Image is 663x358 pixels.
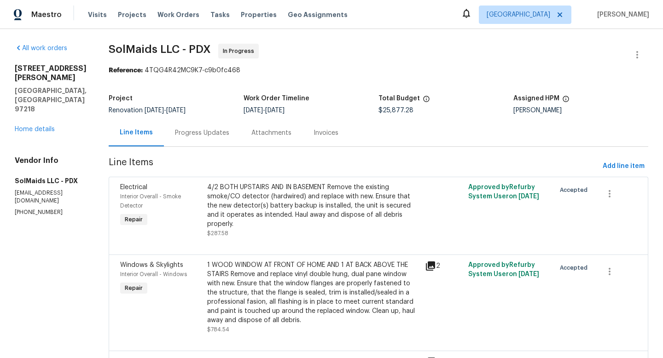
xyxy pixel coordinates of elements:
[120,262,183,268] span: Windows & Skylights
[118,10,146,19] span: Projects
[513,107,648,114] div: [PERSON_NAME]
[120,194,181,208] span: Interior Overall - Smoke Detector
[513,95,559,102] h5: Assigned HPM
[207,260,419,325] div: 1 WOOD WINDOW AT FRONT OF HOME AND 1 AT BACK ABOVE THE STAIRS Remove and replace vinyl double hun...
[175,128,229,138] div: Progress Updates
[15,126,55,133] a: Home details
[288,10,348,19] span: Geo Assignments
[15,189,87,205] p: [EMAIL_ADDRESS][DOMAIN_NAME]
[560,263,591,272] span: Accepted
[166,107,186,114] span: [DATE]
[121,283,146,293] span: Repair
[251,128,291,138] div: Attachments
[88,10,107,19] span: Visits
[603,161,645,172] span: Add line item
[157,10,199,19] span: Work Orders
[109,107,186,114] span: Renovation
[244,107,263,114] span: [DATE]
[109,66,648,75] div: 4TQG4R42MC9K7-c9b0fc468
[31,10,62,19] span: Maestro
[223,46,258,56] span: In Progress
[15,45,67,52] a: All work orders
[244,107,285,114] span: -
[109,158,599,175] span: Line Items
[593,10,649,19] span: [PERSON_NAME]
[378,107,413,114] span: $25,877.28
[518,271,539,277] span: [DATE]
[207,231,228,236] span: $287.58
[15,208,87,216] p: [PHONE_NUMBER]
[265,107,285,114] span: [DATE]
[15,86,87,114] h5: [GEOGRAPHIC_DATA], [GEOGRAPHIC_DATA] 97218
[314,128,338,138] div: Invoices
[244,95,309,102] h5: Work Order Timeline
[109,44,211,55] span: SolMaids LLC - PDX
[15,176,87,185] h5: SolMaids LLC - PDX
[560,185,591,195] span: Accepted
[423,95,430,107] span: The total cost of line items that have been proposed by Opendoor. This sum includes line items th...
[425,260,463,271] div: 2
[518,193,539,200] span: [DATE]
[207,327,229,332] span: $784.54
[109,95,133,102] h5: Project
[120,271,187,277] span: Interior Overall - Windows
[145,107,186,114] span: -
[562,95,570,107] span: The hpm assigned to this work order.
[468,262,539,277] span: Approved by Refurby System User on
[599,158,648,175] button: Add line item
[378,95,420,102] h5: Total Budget
[109,67,143,74] b: Reference:
[121,215,146,224] span: Repair
[120,184,147,191] span: Electrical
[487,10,550,19] span: [GEOGRAPHIC_DATA]
[15,156,87,165] h4: Vendor Info
[207,183,419,229] div: 4/2 BOTH UPSTAIRS AND IN BASEMENT Remove the existing smoke/CO detector (hardwired) and replace w...
[15,64,87,82] h2: [STREET_ADDRESS][PERSON_NAME]
[145,107,164,114] span: [DATE]
[468,184,539,200] span: Approved by Refurby System User on
[210,12,230,18] span: Tasks
[241,10,277,19] span: Properties
[120,128,153,137] div: Line Items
